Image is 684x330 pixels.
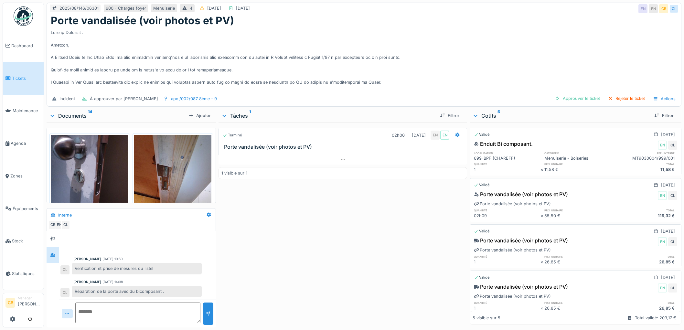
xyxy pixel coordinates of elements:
span: Dashboard [11,43,41,49]
h6: quantité [474,162,540,166]
img: xxdfgqb6qkg4u696ubwf9eebcfb0 [134,135,211,238]
h6: catégorie [544,151,611,155]
div: Porte vandalisée (voir photos et PV) [474,247,551,253]
div: CL [61,220,70,229]
div: 1 visible sur 1 [221,170,247,176]
h6: prix unitaire [544,301,611,305]
img: Badge_color-CXgf-gQk.svg [14,6,33,26]
div: Validé [474,132,490,137]
div: Manager [18,296,41,301]
a: CB Manager[PERSON_NAME] [5,296,41,311]
img: 2hkfvccqkml2kb0m9yn2kmdwyjse [51,135,128,238]
div: CB [659,4,668,13]
sup: 14 [88,112,92,120]
div: Incident [59,96,75,102]
h6: prix unitaire [544,162,611,166]
div: Terminé [223,133,242,138]
div: Approuver le ticket [552,94,603,103]
h6: quantité [474,208,540,212]
div: 02h09 [474,213,540,219]
a: Agenda [3,127,44,160]
div: Réparation de la porte avec du bicomposant . [72,286,202,297]
div: CL [669,4,679,13]
div: Interne [58,212,72,218]
div: Validé [474,182,490,188]
div: Filtrer [437,111,462,120]
div: [DATE] 10:50 [102,257,123,261]
span: Statistiques [12,271,41,277]
a: Statistiques [3,257,44,290]
div: CL [668,283,677,293]
h1: Porte vandalisée (voir photos et PV) [51,15,234,27]
span: Stock [12,238,41,244]
div: Porte vandalisée (voir photos et PV) [474,201,551,207]
a: Dashboard [3,29,44,62]
div: Porte vandalisée (voir photos et PV) [474,293,551,299]
div: 119,32 € [611,213,677,219]
h6: total [611,301,677,305]
div: EN [649,4,658,13]
div: × [540,305,545,311]
span: Équipements [13,206,41,212]
sup: 1 [249,112,251,120]
div: 11,58 € [611,166,677,173]
div: 699-BPF (CHAREFF) [474,155,540,161]
div: apol/002/087 8ème - 9 [171,96,217,102]
div: À approuver par [PERSON_NAME] [90,96,158,102]
div: 26,85 € [544,259,611,265]
div: CL [668,237,677,246]
div: Coûts [472,112,649,120]
div: EN [658,283,667,293]
div: Vérification et prise de mesures du listel [72,263,202,274]
a: Zones [3,160,44,192]
div: EN [658,237,667,246]
h6: total [611,254,677,259]
div: Ajouter [186,111,213,120]
div: Total validé: 203,17 € [635,315,676,321]
div: 5 visible sur 5 [473,315,500,321]
li: CB [5,298,15,308]
span: Zones [10,173,41,179]
span: Maintenance [13,108,41,114]
div: [DATE] [661,182,675,188]
div: [DATE] [661,274,675,281]
div: Porte vandalisée (voir photos et PV) [474,190,568,198]
div: × [540,213,545,219]
div: 1 [474,166,540,173]
div: [DATE] [661,228,675,234]
div: 1 [474,259,540,265]
div: [DATE] [412,132,426,138]
div: EN [658,191,667,200]
div: [PERSON_NAME] [73,280,101,284]
div: [DATE] [661,132,675,138]
div: Porte vandalisée (voir photos et PV) [474,283,568,291]
sup: 5 [497,112,500,120]
span: Agenda [11,140,41,146]
div: 26,85 € [611,305,677,311]
div: Filtrer [652,111,676,120]
a: Tickets [3,62,44,95]
div: [DATE] 14:38 [102,280,123,284]
h6: total [611,208,677,212]
div: Menuiserie - Boiseries [544,155,611,161]
div: 55,50 € [544,213,611,219]
div: Menuiserie [153,5,175,11]
div: 1 [474,305,540,311]
h6: quantité [474,254,540,259]
div: MT9030004/999/001 [611,155,677,161]
div: EN [638,4,647,13]
div: × [540,259,545,265]
h6: quantité [474,301,540,305]
div: Enduit Bi composant. [474,140,533,148]
div: 26,85 € [544,305,611,311]
div: Porte vandalisée (voir photos et PV) [474,237,568,244]
div: EN [658,141,667,150]
div: Rejeter le ticket [605,94,647,103]
div: [DATE] [207,5,221,11]
h6: ref. interne [611,151,677,155]
div: CL [60,288,69,297]
div: EN [440,131,449,140]
a: Maintenance [3,95,44,127]
div: 4 [190,5,192,11]
div: Actions [650,94,679,103]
